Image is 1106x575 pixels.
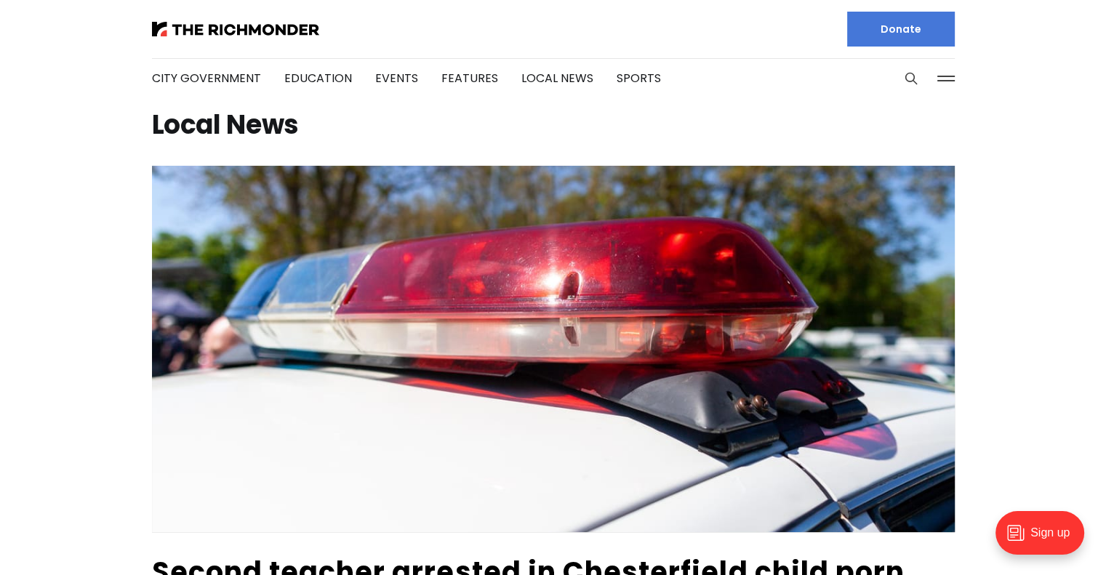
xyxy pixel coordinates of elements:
[152,113,955,137] h1: Local News
[983,504,1106,575] iframe: portal-trigger
[152,22,319,36] img: The Richmonder
[375,70,418,87] a: Events
[847,12,955,47] a: Donate
[617,70,661,87] a: Sports
[521,70,593,87] a: Local News
[441,70,498,87] a: Features
[284,70,352,87] a: Education
[152,70,261,87] a: City Government
[900,68,922,89] button: Search this site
